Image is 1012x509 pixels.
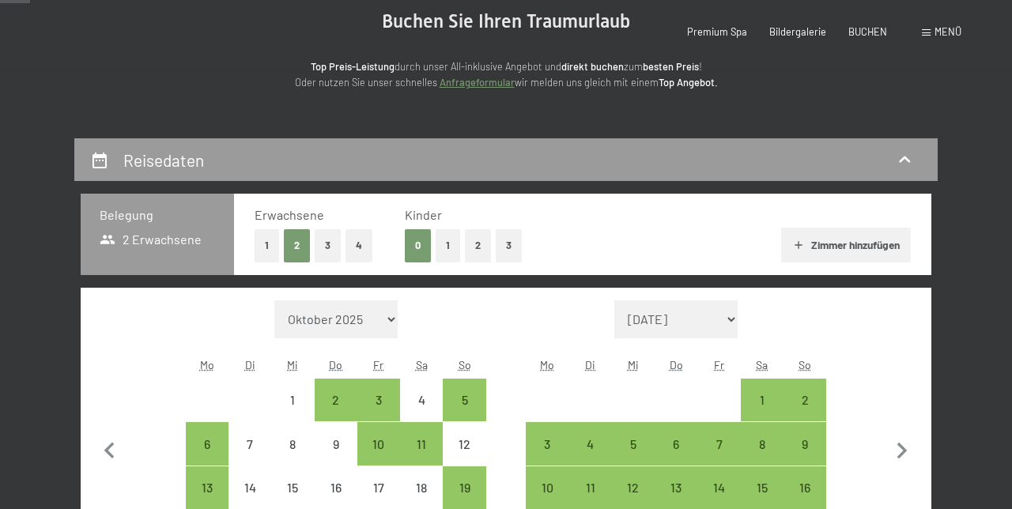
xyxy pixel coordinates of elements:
div: Fri Oct 03 2025 [357,379,400,421]
div: Anreise möglich [569,422,612,465]
div: Anreise nicht möglich [228,466,271,509]
div: 8 [273,438,312,477]
abbr: Dienstag [585,358,595,371]
abbr: Dienstag [245,358,255,371]
div: Sun Nov 02 2025 [784,379,826,421]
div: Tue Oct 14 2025 [228,466,271,509]
div: Wed Nov 12 2025 [612,466,655,509]
div: 3 [359,394,398,433]
div: Anreise möglich [443,379,485,421]
h3: Belegung [100,206,215,224]
div: Anreise möglich [612,466,655,509]
div: 7 [699,438,738,477]
div: Anreise nicht möglich [400,466,443,509]
div: Anreise möglich [784,379,826,421]
button: 1 [436,229,460,262]
div: Anreise nicht möglich [271,466,314,509]
div: Anreise möglich [697,466,740,509]
strong: direkt buchen [561,60,624,73]
div: 6 [187,438,227,477]
a: Premium Spa [687,25,747,38]
div: Anreise möglich [357,422,400,465]
div: Anreise nicht möglich [400,379,443,421]
div: Sun Oct 19 2025 [443,466,485,509]
div: Anreise möglich [526,422,568,465]
div: Thu Nov 13 2025 [655,466,697,509]
div: Wed Oct 01 2025 [271,379,314,421]
div: 1 [742,394,782,433]
div: Anreise nicht möglich [315,466,357,509]
div: 5 [614,438,653,477]
div: Fri Nov 07 2025 [697,422,740,465]
div: Anreise nicht möglich [228,422,271,465]
abbr: Montag [540,358,554,371]
div: Mon Oct 06 2025 [186,422,228,465]
abbr: Sonntag [459,358,471,371]
div: Tue Oct 07 2025 [228,422,271,465]
strong: besten Preis [643,60,699,73]
div: Anreise möglich [443,466,485,509]
div: Anreise möglich [784,422,826,465]
button: 1 [255,229,279,262]
div: Anreise möglich [741,422,784,465]
div: Fri Oct 10 2025 [357,422,400,465]
div: Sat Oct 18 2025 [400,466,443,509]
div: Mon Nov 03 2025 [526,422,568,465]
div: Sat Oct 04 2025 [400,379,443,421]
div: Anreise nicht möglich [315,422,357,465]
div: 1 [273,394,312,433]
div: 2 [785,394,825,433]
abbr: Freitag [373,358,383,371]
div: Anreise möglich [186,422,228,465]
div: Sun Oct 05 2025 [443,379,485,421]
div: Sun Nov 09 2025 [784,422,826,465]
div: Anreise möglich [741,379,784,421]
span: Erwachsene [255,207,324,222]
a: Bildergalerie [769,25,826,38]
abbr: Donnerstag [670,358,683,371]
div: 9 [785,438,825,477]
div: 6 [656,438,696,477]
span: 2 Erwachsene [100,231,202,248]
div: Anreise nicht möglich [443,422,485,465]
div: Wed Oct 08 2025 [271,422,314,465]
div: Anreise nicht möglich [271,379,314,421]
div: Fri Oct 17 2025 [357,466,400,509]
div: Sat Nov 15 2025 [741,466,784,509]
div: Tue Nov 04 2025 [569,422,612,465]
strong: Top Angebot. [659,76,718,89]
a: BUCHEN [848,25,887,38]
div: Anreise möglich [697,422,740,465]
div: 7 [230,438,270,477]
div: Fri Nov 14 2025 [697,466,740,509]
a: Anfrageformular [440,76,515,89]
div: Thu Oct 09 2025 [315,422,357,465]
div: Thu Oct 02 2025 [315,379,357,421]
button: 3 [496,229,522,262]
div: Sat Oct 11 2025 [400,422,443,465]
div: Mon Oct 13 2025 [186,466,228,509]
button: 3 [315,229,341,262]
div: Thu Nov 06 2025 [655,422,697,465]
div: Anreise möglich [315,379,357,421]
div: Anreise möglich [357,379,400,421]
div: 4 [402,394,441,433]
div: 8 [742,438,782,477]
abbr: Donnerstag [329,358,342,371]
div: Tue Nov 11 2025 [569,466,612,509]
span: Kinder [405,207,442,222]
div: 4 [571,438,610,477]
abbr: Mittwoch [628,358,639,371]
div: Anreise möglich [612,422,655,465]
div: Anreise möglich [526,466,568,509]
div: Sat Nov 01 2025 [741,379,784,421]
div: Sun Oct 12 2025 [443,422,485,465]
div: Wed Nov 05 2025 [612,422,655,465]
button: Zimmer hinzufügen [781,228,910,262]
div: Anreise möglich [784,466,826,509]
abbr: Sonntag [799,358,811,371]
div: Wed Oct 15 2025 [271,466,314,509]
div: Anreise nicht möglich [357,466,400,509]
